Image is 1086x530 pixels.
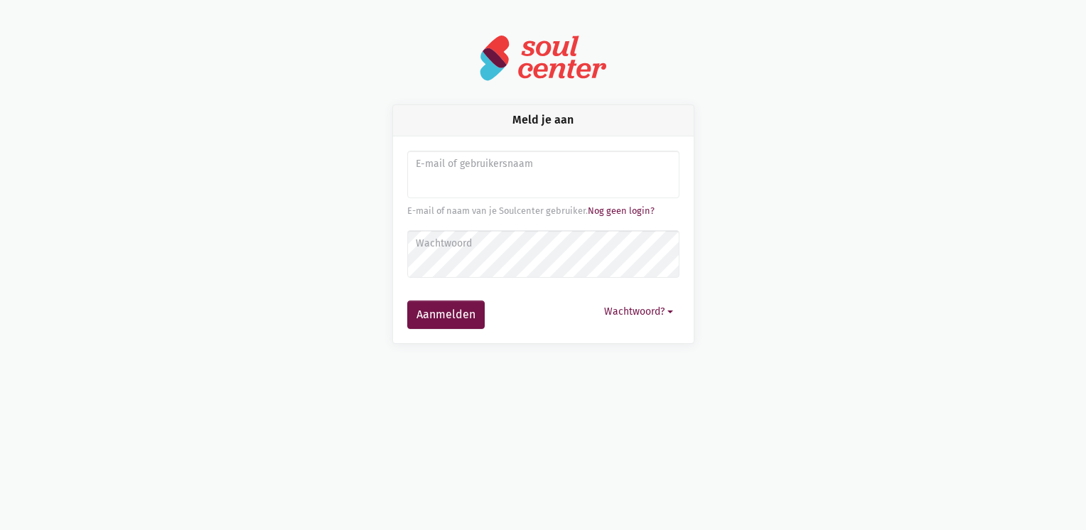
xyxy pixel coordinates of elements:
[407,151,679,329] form: Aanmelden
[393,105,694,136] div: Meld je aan
[598,301,679,323] button: Wachtwoord?
[416,156,670,172] label: E-mail of gebruikersnaam
[588,205,655,216] a: Nog geen login?
[416,236,670,252] label: Wachtwoord
[479,34,607,82] img: logo-soulcenter-full.svg
[407,204,679,218] div: E-mail of naam van je Soulcenter gebruiker.
[407,301,485,329] button: Aanmelden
